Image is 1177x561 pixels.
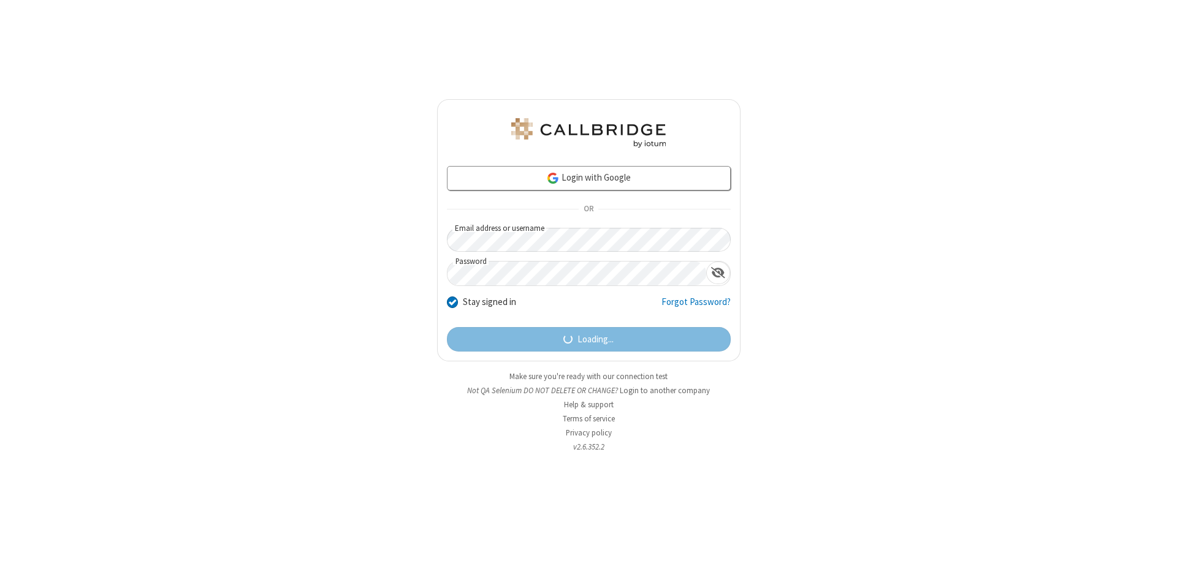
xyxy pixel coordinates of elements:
span: Loading... [577,333,614,347]
a: Help & support [564,399,614,410]
a: Terms of service [563,413,615,424]
span: OR [579,201,598,218]
img: QA Selenium DO NOT DELETE OR CHANGE [509,118,668,148]
li: v2.6.352.2 [437,441,741,453]
div: Show password [706,262,730,284]
input: Password [448,262,706,285]
a: Make sure you're ready with our connection test [509,371,668,382]
li: Not QA Selenium DO NOT DELETE OR CHANGE? [437,385,741,396]
img: google-icon.png [546,171,560,185]
a: Login with Google [447,166,731,190]
iframe: Chat [1146,529,1168,552]
input: Email address or username [447,228,731,252]
a: Privacy policy [566,427,612,438]
button: Login to another company [620,385,710,396]
button: Loading... [447,327,731,352]
label: Stay signed in [463,295,516,309]
a: Forgot Password? [661,295,731,318]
